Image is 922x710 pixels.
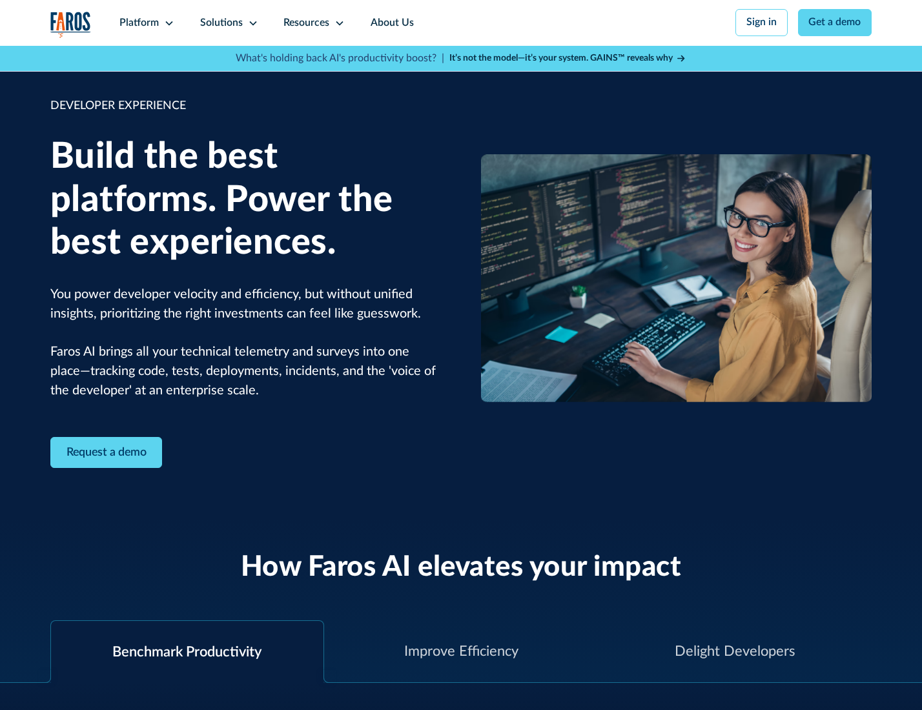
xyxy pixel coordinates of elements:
[675,641,795,662] div: Delight Developers
[112,642,261,663] div: Benchmark Productivity
[449,52,687,65] a: It’s not the model—it’s your system. GAINS™ reveals why
[50,136,442,265] h1: Build the best platforms. Power the best experiences.
[200,15,243,31] div: Solutions
[50,12,92,38] a: home
[236,51,444,66] p: What's holding back AI's productivity boost? |
[50,97,442,115] div: DEVELOPER EXPERIENCE
[50,285,442,401] p: You power developer velocity and efficiency, but without unified insights, prioritizing the right...
[50,12,92,38] img: Logo of the analytics and reporting company Faros.
[50,437,163,469] a: Contact Modal
[283,15,329,31] div: Resources
[404,641,518,662] div: Improve Efficiency
[119,15,159,31] div: Platform
[798,9,872,36] a: Get a demo
[241,551,682,585] h2: How Faros AI elevates your impact
[449,54,673,63] strong: It’s not the model—it’s your system. GAINS™ reveals why
[735,9,788,36] a: Sign in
